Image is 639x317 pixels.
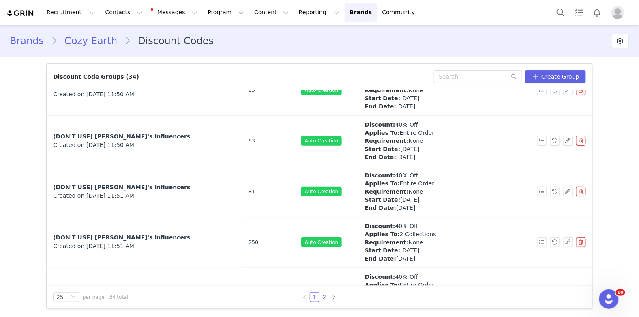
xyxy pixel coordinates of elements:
span: 63 [249,137,255,145]
button: Recruitment [42,3,100,22]
strong: Start Date: [365,247,401,254]
i: icon: search [511,74,517,80]
i: icon: right [332,295,337,300]
span: Auto Creation [301,187,342,196]
span: 250 [249,238,259,246]
a: (DON'T USE) Brooklyn's Influencers [53,285,166,293]
input: Search... [434,70,522,83]
a: Brands [10,34,51,48]
span: Created on [DATE] 11:51 AM [53,192,134,200]
button: Profile [607,6,633,19]
div: Discount Code Groups (34) [53,73,139,81]
a: (DON'T USE) [PERSON_NAME]'s Influencers [53,234,190,242]
strong: End Date: [365,255,396,262]
div: None [365,188,435,196]
button: Program [203,3,249,22]
button: Create Group [525,70,586,83]
strong: Discount: [365,121,395,128]
article: Discount Code Groups [46,63,593,309]
strong: End Date: [365,205,396,211]
span: Created on [DATE] 11:50 AM [53,141,134,149]
img: grin logo [6,9,35,17]
span: 10 [616,289,625,296]
li: 1 [310,292,319,302]
strong: Start Date: [365,196,401,203]
strong: Start Date: [365,95,401,101]
div: [DATE] [365,196,435,204]
a: 2 [320,293,329,302]
div: [DATE] [365,204,435,212]
button: Contacts [101,3,147,22]
span: (DON'T USE) [PERSON_NAME]'s Influencers [53,235,190,241]
div: 40% Off [365,121,435,129]
div: None [365,86,435,94]
a: (DON'T USE) [PERSON_NAME]'s Influencers [53,132,190,141]
span: (DON'T USE) [PERSON_NAME]'s Influencers [53,184,190,190]
a: 1 [310,293,319,302]
span: Auto Creation [301,237,342,247]
strong: Requirement: [365,138,409,144]
div: 2 Collections [365,230,436,238]
div: [DATE] [365,102,435,110]
button: Messages [148,3,202,22]
strong: Requirement: [365,87,409,93]
button: Notifications [588,3,606,22]
strong: Requirement: [365,239,409,246]
div: 40% Off [365,222,436,230]
div: 25 [56,293,64,302]
img: placeholder-profile.jpg [611,6,624,19]
div: 40% Off [365,171,435,179]
span: Created on [DATE] 11:51 AM [53,242,134,251]
div: Entire Order [365,129,435,137]
li: 2 [319,292,329,302]
div: 40% Off [365,273,435,281]
span: Created on [DATE] 11:50 AM [53,90,134,99]
div: [DATE] [365,153,435,161]
button: Reporting [294,3,344,22]
button: Search [552,3,570,22]
li: Next Page [329,292,339,302]
div: [DATE] [365,246,436,254]
div: None [365,137,435,145]
div: Entire Order [365,179,435,188]
button: Content [249,3,294,22]
span: 83 [249,86,255,94]
div: [DATE] [365,94,435,102]
i: icon: left [302,295,307,300]
span: per page | 34 total [83,293,128,301]
a: Brands [345,3,377,22]
strong: End Date: [365,103,396,110]
strong: Applies To: [365,129,400,136]
span: Auto Creation [301,85,342,95]
strong: End Date: [365,154,396,160]
strong: Applies To: [365,231,400,237]
div: [DATE] [365,254,436,263]
strong: Start Date: [365,146,401,152]
strong: Applies To: [365,282,400,288]
a: Community [377,3,424,22]
strong: Discount: [365,274,395,280]
iframe: Intercom live chat [599,289,619,309]
span: 81 [249,188,255,196]
strong: Discount: [365,223,395,229]
i: icon: down [71,295,76,300]
span: (DON'T USE) [PERSON_NAME]'s Influencers [53,133,190,140]
strong: Applies To: [365,180,400,187]
div: [DATE] [365,145,435,153]
a: Tasks [570,3,588,22]
a: (DON'T USE) [PERSON_NAME]'s Influencers [53,183,190,192]
li: Previous Page [300,292,310,302]
div: None [365,238,436,246]
a: Cozy Earth [57,34,124,48]
span: Auto Creation [301,136,342,146]
div: Entire Order [365,281,435,289]
strong: Discount: [365,172,395,179]
strong: Requirement: [365,188,409,195]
